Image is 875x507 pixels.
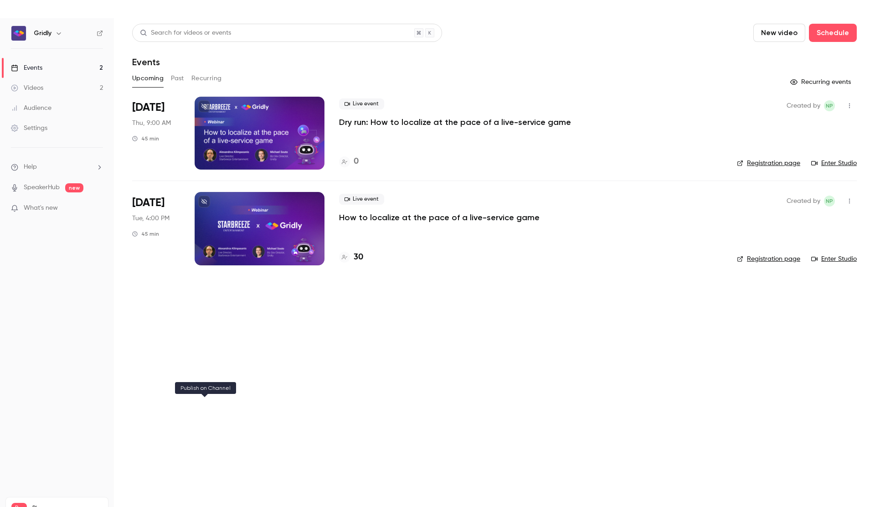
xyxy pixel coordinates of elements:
h6: Gridly [34,29,51,38]
span: [DATE] [132,100,165,115]
div: Sep 11 Thu, 9:00 AM (Europe/Stockholm) [132,97,180,170]
button: Recurring [191,71,222,86]
a: Enter Studio [811,254,857,264]
div: Keywords by Traffic [101,54,154,60]
div: Domain: [DOMAIN_NAME] [24,24,100,31]
span: [DATE] [132,196,165,210]
span: Thu, 9:00 AM [132,119,171,128]
li: help-dropdown-opener [11,162,103,172]
a: 0 [339,155,359,168]
span: Ngan Phan [824,196,835,207]
div: Domain Overview [35,54,82,60]
h1: Events [132,57,160,67]
button: Schedule [809,24,857,42]
span: Help [24,162,37,172]
img: logo_orange.svg [15,15,22,22]
h4: 30 [354,251,363,264]
h4: 0 [354,155,359,168]
div: Search for videos or events [140,28,231,38]
div: 45 min [132,135,159,142]
div: 45 min [132,230,159,238]
span: What's new [24,203,58,213]
a: 30 [339,251,363,264]
span: Ngan Phan [824,100,835,111]
a: Dry run: How to localize at the pace of a live-service game [339,117,571,128]
a: Enter Studio [811,159,857,168]
div: v 4.0.25 [26,15,45,22]
button: Past [171,71,184,86]
button: Upcoming [132,71,164,86]
div: Audience [11,103,51,113]
img: website_grey.svg [15,24,22,31]
span: NP [826,196,833,207]
div: Settings [11,124,47,133]
img: tab_keywords_by_traffic_grey.svg [91,53,98,60]
a: Registration page [737,159,800,168]
span: new [65,183,83,192]
a: SpeakerHub [24,183,60,192]
button: Recurring events [786,75,857,89]
span: Live event [339,194,384,205]
span: Created by [787,100,820,111]
div: Sep 16 Tue, 4:00 PM (Europe/Stockholm) [132,192,180,265]
a: Registration page [737,254,800,264]
span: Created by [787,196,820,207]
span: Tue, 4:00 PM [132,214,170,223]
span: Live event [339,98,384,109]
a: How to localize at the pace of a live-service game [339,212,540,223]
button: New video [753,24,805,42]
div: Events [11,63,42,72]
div: Videos [11,83,43,93]
img: tab_domain_overview_orange.svg [25,53,32,60]
span: NP [826,100,833,111]
img: Gridly [11,26,26,41]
